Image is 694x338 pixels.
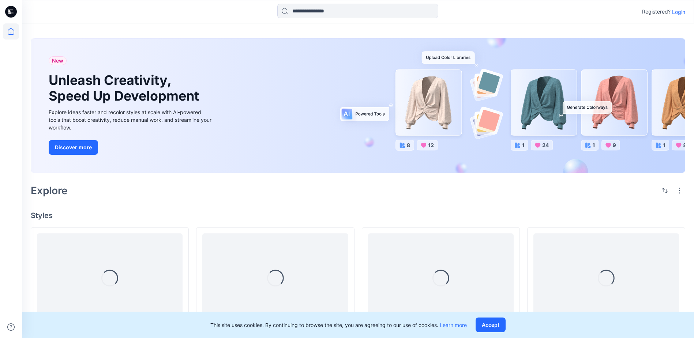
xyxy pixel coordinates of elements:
button: Discover more [49,140,98,155]
span: New [52,56,63,65]
a: Learn more [440,322,467,328]
h2: Explore [31,185,68,196]
p: Login [672,8,685,16]
p: Registered? [642,7,671,16]
h1: Unleash Creativity, Speed Up Development [49,72,202,104]
h4: Styles [31,211,685,220]
p: This site uses cookies. By continuing to browse the site, you are agreeing to our use of cookies. [210,321,467,329]
a: Discover more [49,140,213,155]
button: Accept [476,318,506,332]
div: Explore ideas faster and recolor styles at scale with AI-powered tools that boost creativity, red... [49,108,213,131]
